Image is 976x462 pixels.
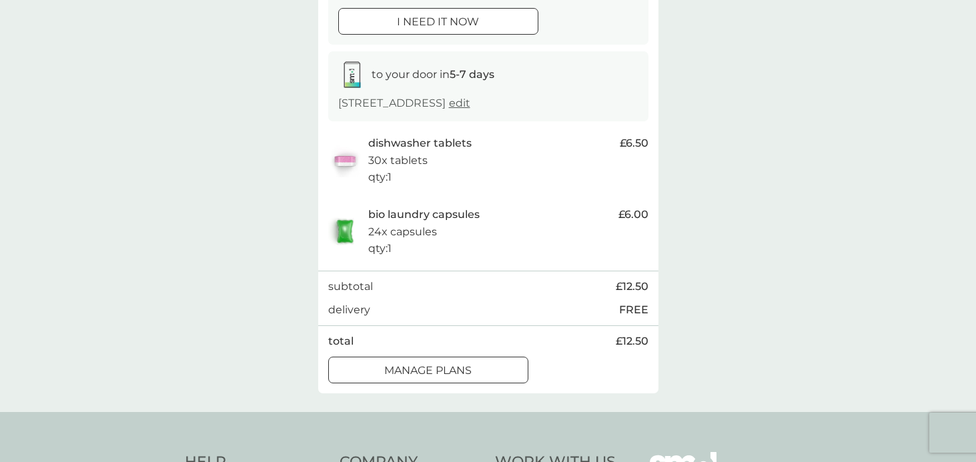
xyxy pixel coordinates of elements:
p: [STREET_ADDRESS] [338,95,470,112]
p: bio laundry capsules [368,206,480,223]
p: dishwasher tablets [368,135,472,152]
strong: 5-7 days [450,68,494,81]
span: £6.50 [620,135,648,152]
span: £6.00 [618,206,648,223]
p: i need it now [397,13,479,31]
p: 30x tablets [368,152,428,169]
span: to your door in [372,68,494,81]
button: manage plans [328,357,528,383]
p: delivery [328,301,370,319]
p: subtotal [328,278,373,295]
span: £12.50 [616,278,648,295]
p: total [328,333,354,350]
span: £12.50 [616,333,648,350]
p: qty : 1 [368,240,392,257]
p: FREE [619,301,648,319]
button: i need it now [338,8,538,35]
a: edit [449,97,470,109]
p: manage plans [384,362,472,379]
p: 24x capsules [368,223,437,241]
p: qty : 1 [368,169,392,186]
